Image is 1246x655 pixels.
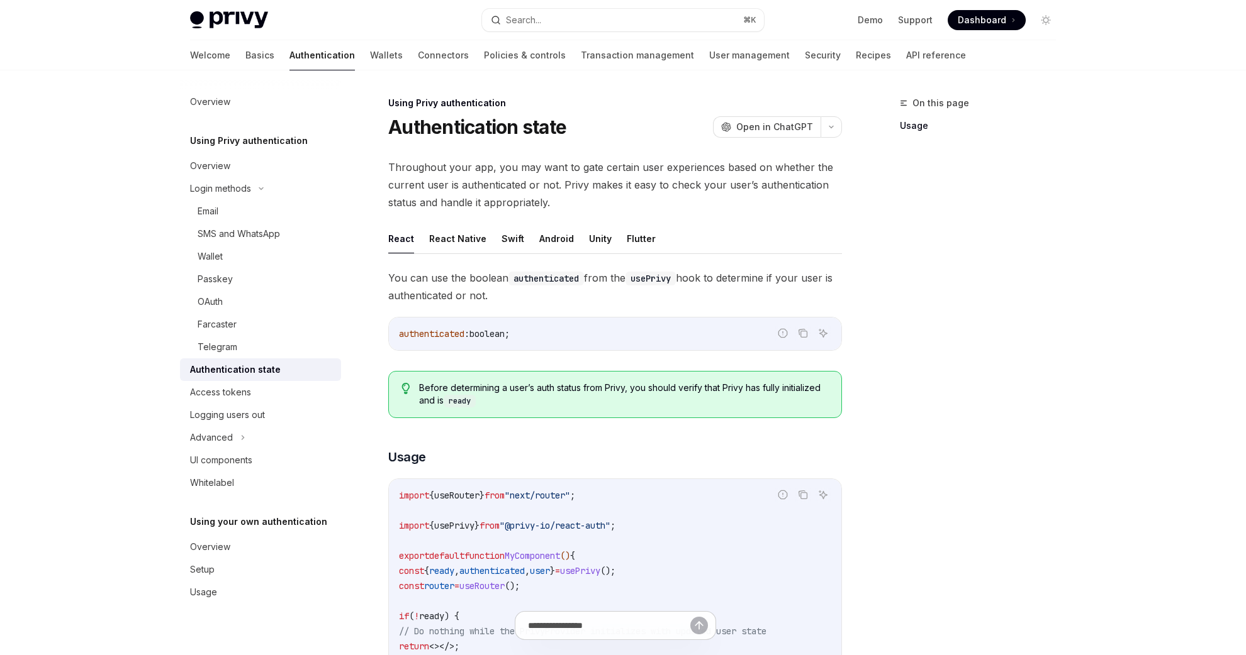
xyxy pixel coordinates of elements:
a: SMS and WhatsApp [180,223,341,245]
span: ⌘ K [743,15,756,25]
a: Overview [180,536,341,558]
span: function [464,550,505,561]
button: Ask AI [815,487,831,503]
div: Authentication state [190,362,281,377]
a: Dashboard [948,10,1026,30]
a: Farcaster [180,313,341,336]
button: Android [539,224,574,253]
div: UI components [190,453,252,468]
a: Whitelabel [180,471,341,494]
span: export [399,550,429,561]
span: = [555,565,560,576]
span: "@privy-io/react-auth" [500,520,610,531]
div: Search... [506,13,541,28]
button: Report incorrect code [775,325,791,341]
div: Email [198,204,218,219]
a: Demo [858,14,883,26]
div: Wallet [198,249,223,264]
span: (); [505,580,520,592]
span: ; [505,328,510,339]
span: authenticated [399,328,464,339]
h1: Authentication state [388,116,566,138]
a: Passkey [180,268,341,290]
span: { [429,520,434,531]
span: usePrivy [434,520,474,531]
a: User management [709,40,790,70]
a: Email [180,200,341,223]
div: Overview [190,94,230,109]
span: import [399,520,429,531]
div: Logging users out [190,407,265,422]
span: const [399,565,424,576]
span: Dashboard [958,14,1006,26]
a: Transaction management [581,40,694,70]
div: Telegram [198,339,237,355]
span: user [530,565,550,576]
a: Overview [180,91,341,113]
a: UI components [180,449,341,471]
span: Before determining a user’s auth status from Privy, you should verify that Privy has fully initia... [419,382,829,407]
span: MyComponent [505,550,560,561]
div: Access tokens [190,385,251,400]
span: { [570,550,575,561]
h5: Using Privy authentication [190,133,308,148]
span: Throughout your app, you may want to gate certain user experiences based on whether the current u... [388,158,842,211]
button: React [388,224,414,253]
div: Usage [190,585,217,600]
span: from [485,490,505,501]
a: Policies & controls [484,40,566,70]
span: } [480,490,485,501]
span: router [424,580,454,592]
code: usePrivy [626,272,676,285]
div: SMS and WhatsApp [198,226,280,241]
span: const [399,580,424,592]
div: Passkey [198,272,233,287]
a: Security [805,40,841,70]
span: ready [429,565,454,576]
div: Overview [190,539,230,554]
a: Usage [180,581,341,603]
a: Connectors [418,40,469,70]
span: { [424,565,429,576]
span: , [454,565,459,576]
a: Recipes [856,40,891,70]
button: Flutter [627,224,656,253]
span: Usage [388,448,426,466]
a: Logging users out [180,404,341,426]
button: Swift [502,224,524,253]
span: You can use the boolean from the hook to determine if your user is authenticated or not. [388,269,842,304]
div: Setup [190,562,215,577]
a: Setup [180,558,341,581]
span: = [454,580,459,592]
button: Unity [589,224,612,253]
a: Overview [180,155,341,177]
span: () [560,550,570,561]
a: Access tokens [180,381,341,404]
span: , [525,565,530,576]
a: Authentication [289,40,355,70]
a: OAuth [180,290,341,313]
span: ; [610,520,615,531]
button: Ask AI [815,325,831,341]
button: Send message [690,617,708,634]
div: OAuth [198,294,223,309]
img: light logo [190,11,268,29]
a: API reference [906,40,966,70]
span: import [399,490,429,501]
span: Open in ChatGPT [736,121,813,133]
button: Copy the contents from the code block [795,325,811,341]
a: Wallets [370,40,403,70]
span: : [464,328,469,339]
span: { [429,490,434,501]
button: Search...⌘K [482,9,764,31]
span: authenticated [459,565,525,576]
button: Report incorrect code [775,487,791,503]
span: useRouter [459,580,505,592]
span: } [474,520,480,531]
a: Authentication state [180,358,341,381]
div: Login methods [190,181,251,196]
a: Usage [900,116,1066,136]
button: React Native [429,224,486,253]
span: On this page [912,96,969,111]
a: Wallet [180,245,341,268]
